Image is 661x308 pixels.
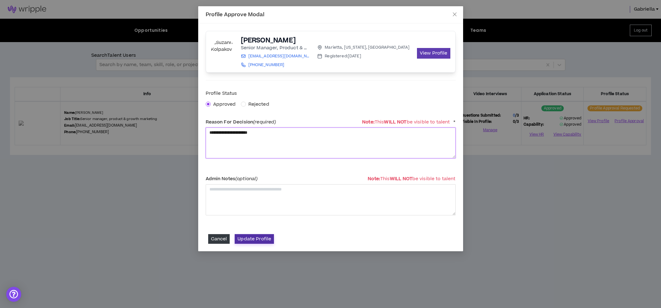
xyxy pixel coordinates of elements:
[248,101,269,108] span: Rejected
[208,234,230,244] button: Cancel
[235,176,257,182] i: (optional)
[211,39,236,64] img: Suzanne Kolpakov
[446,6,463,23] button: Close
[362,119,375,125] b: Note:
[206,11,456,18] div: Profile Approve Modal
[241,62,310,67] a: [PHONE_NUMBER]
[241,36,310,45] h2: [PERSON_NAME]
[248,54,310,59] span: [EMAIL_ADDRESS][DOMAIN_NAME]
[368,176,455,182] span: This be visible to talent
[241,54,310,59] a: [EMAIL_ADDRESS][DOMAIN_NAME]
[235,234,274,244] button: Update Profile
[417,48,450,59] a: View Profile
[452,12,457,17] span: close
[213,101,236,108] span: Approved
[384,119,406,125] b: WILL NOT
[206,176,258,182] span: Admin Notes
[206,88,456,99] label: Profile Status
[362,119,450,125] span: This be visible to talent
[206,119,276,125] span: Reason For Decision
[325,54,361,59] span: Registered: [DATE]
[241,45,310,51] p: Senior Manager, Product & Growth Marketing
[325,45,409,50] span: Marietta, [US_STATE], [GEOGRAPHIC_DATA]
[368,176,380,182] b: Note:
[390,176,412,182] b: WILL NOT
[253,119,276,125] i: (required)
[6,287,21,302] div: Open Intercom Messenger
[248,62,285,67] span: [PHONE_NUMBER]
